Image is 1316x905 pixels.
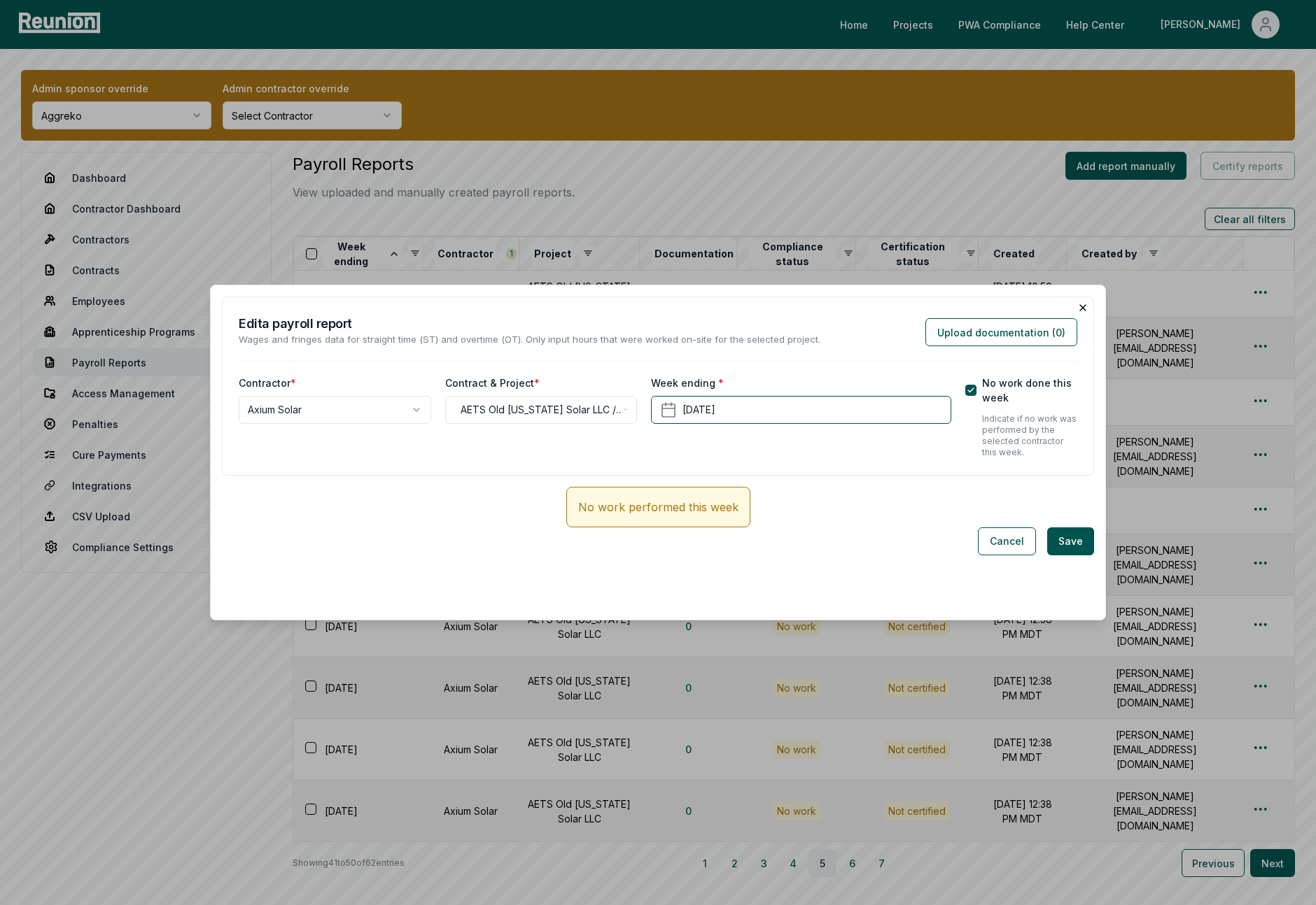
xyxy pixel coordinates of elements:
label: Contract & Project [445,376,540,390]
h2: Edit a payroll report [239,314,820,333]
label: Contractor [239,376,296,390]
p: Indicate if no work was performed by the selected contractor this week. [982,413,1077,458]
button: [DATE] [651,396,951,424]
p: Wages and fringes data for straight time (ST) and overtime (OT). Only input hours that were worke... [239,333,820,347]
div: No work performed this week [566,487,750,527]
label: Week ending [651,376,724,390]
label: No work done this week [982,376,1077,405]
button: Save [1047,527,1094,555]
button: Cancel [978,527,1036,555]
button: Upload documentation (0) [925,318,1077,346]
